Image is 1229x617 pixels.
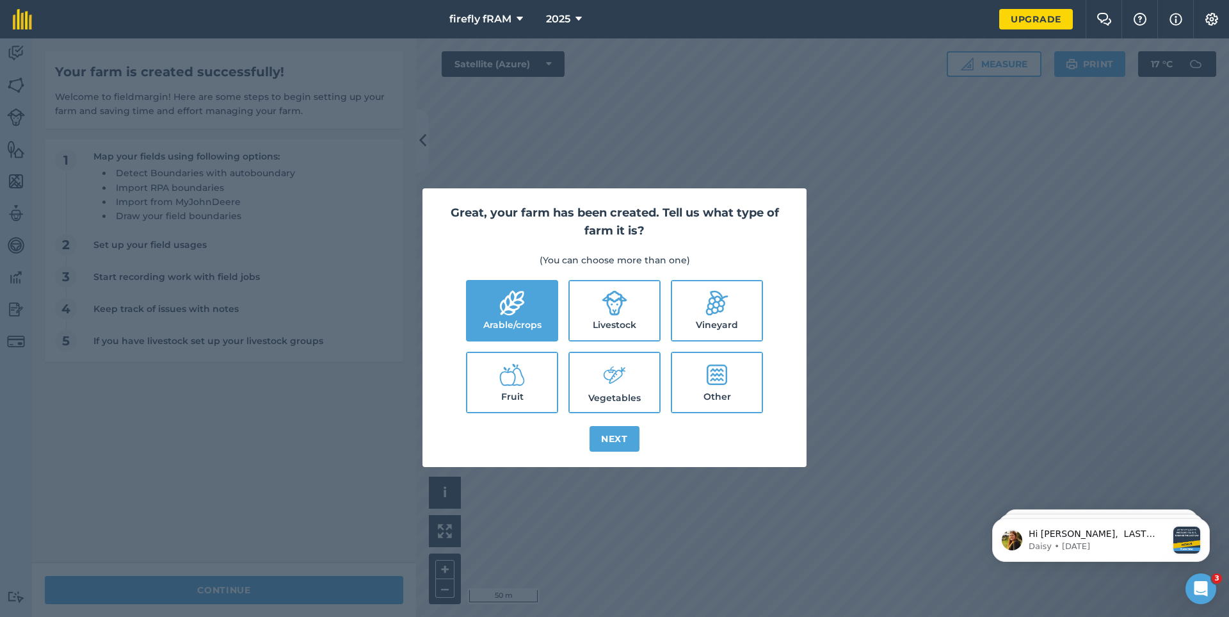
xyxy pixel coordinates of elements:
[1204,13,1219,26] img: A cog icon
[1185,573,1216,604] iframe: Intercom live chat
[467,353,557,412] label: Fruit
[973,493,1229,582] iframe: Intercom notifications message
[13,9,32,29] img: fieldmargin Logo
[467,281,557,340] label: Arable/crops
[672,281,762,340] label: Vineyard
[438,253,791,267] p: (You can choose more than one)
[590,426,639,452] button: Next
[999,9,1073,29] a: Upgrade
[570,353,659,412] label: Vegetables
[672,353,762,412] label: Other
[1096,13,1112,26] img: Two speech bubbles overlapping with the left bubble in the forefront
[570,281,659,340] label: Livestock
[449,12,511,27] span: firefly fRAM
[438,204,791,241] h2: Great, your farm has been created. Tell us what type of farm it is?
[546,12,570,27] span: 2025
[1212,573,1222,584] span: 3
[1132,13,1148,26] img: A question mark icon
[1169,12,1182,27] img: svg+xml;base64,PHN2ZyB4bWxucz0iaHR0cDovL3d3dy53My5vcmcvMjAwMC9zdmciIHdpZHRoPSIxNyIgaGVpZ2h0PSIxNy...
